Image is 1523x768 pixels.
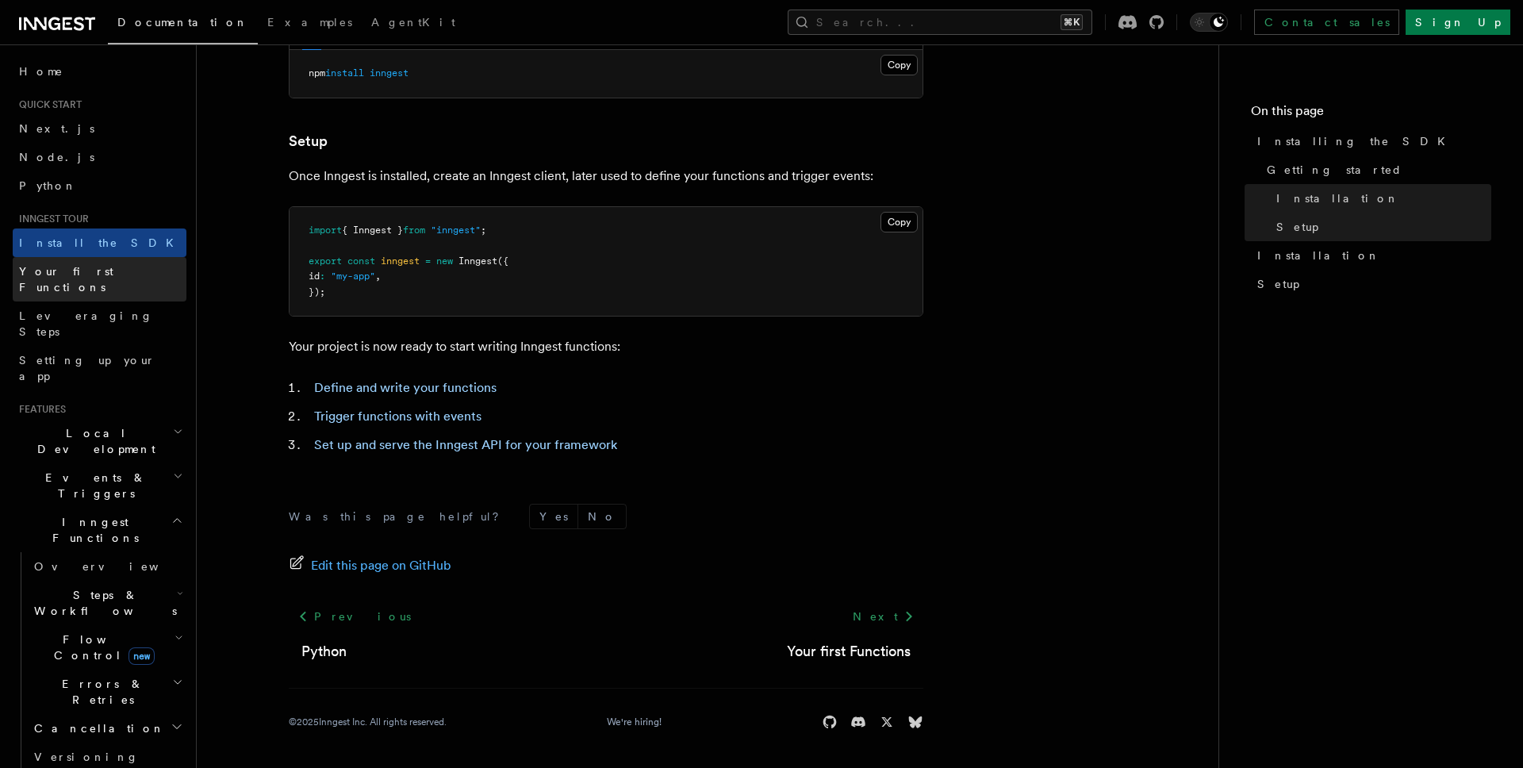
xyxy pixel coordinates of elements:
a: Installation [1251,241,1491,270]
span: Versioning [34,751,139,763]
span: Your first Functions [19,265,113,294]
a: Python [301,640,347,662]
a: Sign Up [1406,10,1510,35]
a: AgentKit [362,5,465,43]
a: Setup [289,130,328,152]
a: Documentation [108,5,258,44]
a: Edit this page on GitHub [289,555,451,577]
button: Steps & Workflows [28,581,186,625]
span: Quick start [13,98,82,111]
span: export [309,255,342,267]
span: Cancellation [28,720,165,736]
span: ({ [497,255,508,267]
a: Previous [289,602,420,631]
button: Cancellation [28,714,186,743]
button: Errors & Retries [28,670,186,714]
p: Was this page helpful? [289,509,510,524]
span: inngest [370,67,409,79]
a: Installation [1270,184,1491,213]
a: Python [13,171,186,200]
span: id [309,271,320,282]
p: Your project is now ready to start writing Inngest functions: [289,336,923,358]
a: Getting started [1260,156,1491,184]
kbd: ⌘K [1061,14,1083,30]
span: Python [19,179,77,192]
a: We're hiring! [607,716,662,728]
span: Inngest [458,255,497,267]
span: Steps & Workflows [28,587,177,619]
a: Setup [1251,270,1491,298]
span: Events & Triggers [13,470,173,501]
span: new [129,647,155,665]
p: Once Inngest is installed, create an Inngest client, later used to define your functions and trig... [289,165,923,187]
a: Your first Functions [13,257,186,301]
a: Install the SDK [13,228,186,257]
span: Getting started [1267,162,1402,178]
a: Installing the SDK [1251,127,1491,156]
span: = [425,255,431,267]
a: Node.js [13,143,186,171]
button: Copy [880,212,918,232]
span: AgentKit [371,16,455,29]
span: { Inngest } [342,225,403,236]
span: Leveraging Steps [19,309,153,338]
a: Set up and serve the Inngest API for your framework [314,437,617,452]
button: Toggle dark mode [1190,13,1228,32]
span: "my-app" [331,271,375,282]
span: : [320,271,325,282]
span: Edit this page on GitHub [311,555,451,577]
span: Setup [1276,219,1318,235]
a: Setting up your app [13,346,186,390]
a: Define and write your functions [314,380,497,395]
button: Local Development [13,419,186,463]
span: Examples [267,16,352,29]
span: Installation [1276,190,1399,206]
button: Inngest Functions [13,508,186,552]
span: ; [481,225,486,236]
span: Errors & Retries [28,676,172,708]
span: Installing the SDK [1257,133,1455,149]
a: Examples [258,5,362,43]
span: const [347,255,375,267]
button: Yes [530,505,577,528]
span: Setup [1257,276,1299,292]
span: Install the SDK [19,236,183,249]
button: Flow Controlnew [28,625,186,670]
span: Local Development [13,425,173,457]
a: Your first Functions [787,640,911,662]
span: Inngest Functions [13,514,171,546]
span: Home [19,63,63,79]
span: import [309,225,342,236]
span: from [403,225,425,236]
span: Inngest tour [13,213,89,225]
span: Flow Control [28,632,175,663]
span: Setting up your app [19,354,155,382]
h4: On this page [1251,102,1491,127]
button: Events & Triggers [13,463,186,508]
a: Home [13,57,186,86]
span: "inngest" [431,225,481,236]
button: Copy [880,55,918,75]
span: Features [13,403,66,416]
span: Documentation [117,16,248,29]
span: npm [309,67,325,79]
button: No [578,505,626,528]
span: }); [309,286,325,298]
a: Overview [28,552,186,581]
span: Installation [1257,248,1380,263]
a: Trigger functions with events [314,409,481,424]
span: , [375,271,381,282]
a: Contact sales [1254,10,1399,35]
a: Next.js [13,114,186,143]
div: © 2025 Inngest Inc. All rights reserved. [289,716,447,728]
span: inngest [381,255,420,267]
a: Setup [1270,213,1491,241]
a: Next [843,602,923,631]
span: Next.js [19,122,94,135]
span: Overview [34,560,198,573]
span: new [436,255,453,267]
a: Leveraging Steps [13,301,186,346]
button: Search...⌘K [788,10,1092,35]
span: Node.js [19,151,94,163]
span: install [325,67,364,79]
